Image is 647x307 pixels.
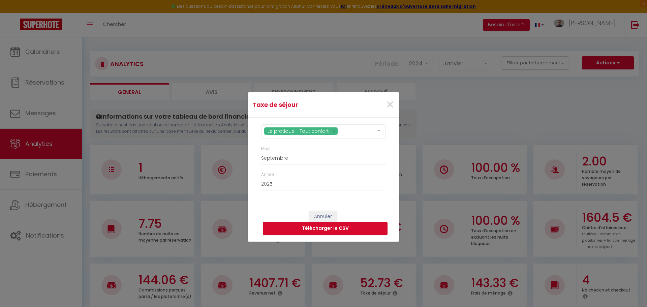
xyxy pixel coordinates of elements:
[386,98,394,112] button: Close
[386,95,394,115] span: ×
[253,100,344,110] h4: Taxe de séjour
[309,211,337,222] button: Annuler
[5,3,26,23] button: Ouvrir le widget de chat LiveChat
[268,128,329,134] span: Le pratique - Tout confort
[263,222,388,235] button: Télécharger le CSV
